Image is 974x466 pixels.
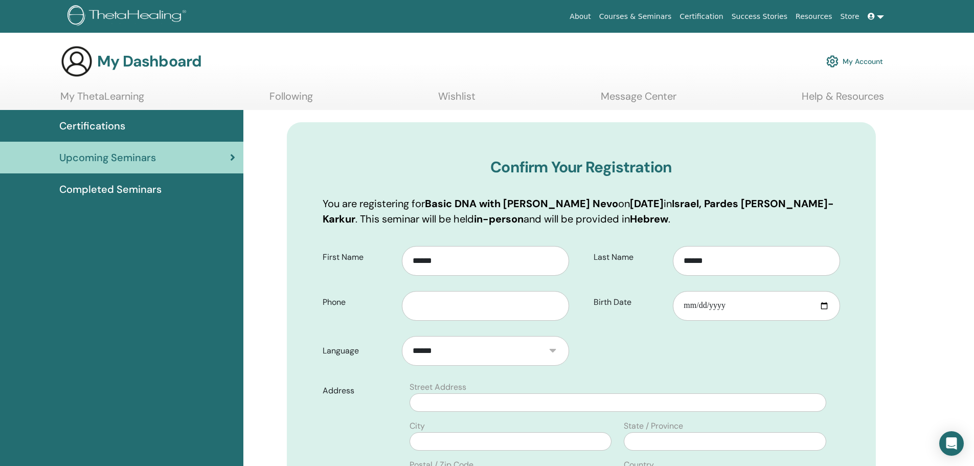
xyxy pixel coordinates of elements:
[315,248,402,267] label: First Name
[315,293,402,312] label: Phone
[624,420,683,432] label: State / Province
[269,90,313,110] a: Following
[425,197,618,210] b: Basic DNA with [PERSON_NAME] Nevo
[939,431,964,456] div: Open Intercom Messenger
[315,341,402,361] label: Language
[59,182,162,197] span: Completed Seminars
[60,90,144,110] a: My ThetaLearning
[97,52,201,71] h3: My Dashboard
[323,196,840,227] p: You are registering for on in . This seminar will be held and will be provided in .
[595,7,676,26] a: Courses & Seminars
[586,293,673,312] label: Birth Date
[630,197,664,210] b: [DATE]
[67,5,190,28] img: logo.png
[410,381,466,393] label: Street Address
[323,158,840,176] h3: Confirm Your Registration
[59,118,125,134] span: Certifications
[601,90,676,110] a: Message Center
[438,90,475,110] a: Wishlist
[315,381,404,401] label: Address
[826,53,839,70] img: cog.svg
[826,50,883,73] a: My Account
[59,150,156,165] span: Upcoming Seminars
[802,90,884,110] a: Help & Resources
[836,7,864,26] a: Store
[565,7,595,26] a: About
[728,7,791,26] a: Success Stories
[586,248,673,267] label: Last Name
[410,420,425,432] label: City
[60,45,93,78] img: generic-user-icon.jpg
[791,7,836,26] a: Resources
[675,7,727,26] a: Certification
[474,212,524,226] b: in-person
[630,212,668,226] b: Hebrew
